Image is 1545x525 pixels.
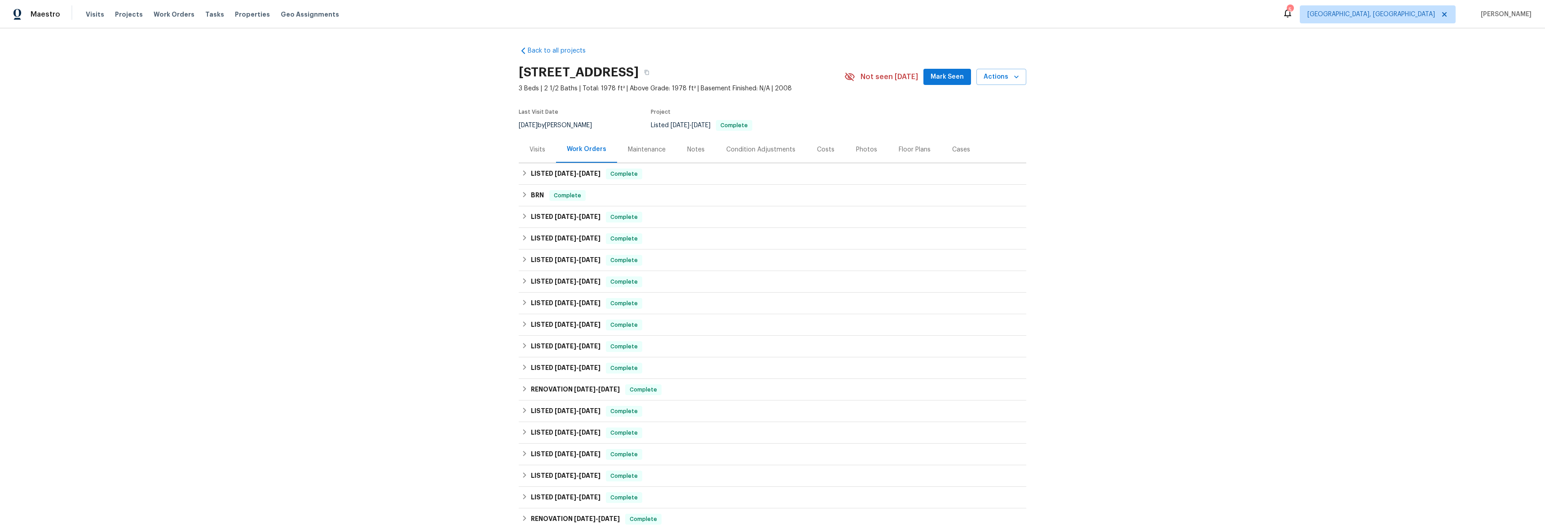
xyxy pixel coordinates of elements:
[1287,5,1293,14] div: 5
[555,214,600,220] span: -
[1477,10,1532,19] span: [PERSON_NAME]
[555,257,576,263] span: [DATE]
[531,233,600,244] h6: LISTED
[717,123,751,128] span: Complete
[555,429,600,436] span: -
[607,299,641,308] span: Complete
[555,278,576,285] span: [DATE]
[519,465,1026,487] div: LISTED [DATE]-[DATE]Complete
[579,257,600,263] span: [DATE]
[555,429,576,436] span: [DATE]
[519,422,1026,444] div: LISTED [DATE]-[DATE]Complete
[519,314,1026,336] div: LISTED [DATE]-[DATE]Complete
[531,341,600,352] h6: LISTED
[579,494,600,500] span: [DATE]
[931,71,964,83] span: Mark Seen
[651,122,752,129] span: Listed
[726,145,795,154] div: Condition Adjustments
[519,109,558,115] span: Last Visit Date
[530,145,545,154] div: Visits
[976,69,1026,85] button: Actions
[607,277,641,286] span: Complete
[519,122,538,129] span: [DATE]
[519,84,844,93] span: 3 Beds | 2 1/2 Baths | Total: 1978 ft² | Above Grade: 1978 ft² | Basement Finished: N/A | 2008
[579,343,600,349] span: [DATE]
[651,109,671,115] span: Project
[579,429,600,436] span: [DATE]
[607,320,641,329] span: Complete
[555,257,600,263] span: -
[519,163,1026,185] div: LISTED [DATE]-[DATE]Complete
[519,400,1026,422] div: LISTED [DATE]-[DATE]Complete
[86,10,104,19] span: Visits
[519,206,1026,228] div: LISTED [DATE]-[DATE]Complete
[607,364,641,373] span: Complete
[550,191,585,200] span: Complete
[31,10,60,19] span: Maestro
[579,300,600,306] span: [DATE]
[519,487,1026,508] div: LISTED [DATE]-[DATE]Complete
[531,514,620,525] h6: RENOVATION
[555,451,576,457] span: [DATE]
[626,385,661,394] span: Complete
[555,365,600,371] span: -
[628,145,666,154] div: Maintenance
[555,472,600,479] span: -
[555,170,576,177] span: [DATE]
[555,343,576,349] span: [DATE]
[555,408,600,414] span: -
[531,298,600,309] h6: LISTED
[574,386,596,392] span: [DATE]
[579,472,600,479] span: [DATE]
[531,363,600,374] h6: LISTED
[555,321,600,328] span: -
[984,71,1019,83] span: Actions
[817,145,834,154] div: Costs
[531,190,544,201] h6: BRN
[531,449,600,460] h6: LISTED
[579,365,600,371] span: [DATE]
[687,145,705,154] div: Notes
[861,72,918,81] span: Not seen [DATE]
[555,170,600,177] span: -
[531,212,600,222] h6: LISTED
[923,69,971,85] button: Mark Seen
[205,11,224,18] span: Tasks
[519,357,1026,379] div: LISTED [DATE]-[DATE]Complete
[115,10,143,19] span: Projects
[555,300,576,306] span: [DATE]
[519,249,1026,271] div: LISTED [DATE]-[DATE]Complete
[692,122,711,129] span: [DATE]
[519,120,603,131] div: by [PERSON_NAME]
[579,214,600,220] span: [DATE]
[519,228,1026,249] div: LISTED [DATE]-[DATE]Complete
[531,276,600,287] h6: LISTED
[574,516,620,522] span: -
[856,145,877,154] div: Photos
[579,235,600,241] span: [DATE]
[555,472,576,479] span: [DATE]
[607,169,641,178] span: Complete
[555,214,576,220] span: [DATE]
[607,213,641,222] span: Complete
[531,492,600,503] h6: LISTED
[555,321,576,328] span: [DATE]
[639,64,655,80] button: Copy Address
[574,386,620,392] span: -
[598,386,620,392] span: [DATE]
[519,46,605,55] a: Back to all projects
[519,336,1026,357] div: LISTED [DATE]-[DATE]Complete
[531,406,600,417] h6: LISTED
[607,450,641,459] span: Complete
[671,122,711,129] span: -
[555,494,600,500] span: -
[555,451,600,457] span: -
[579,170,600,177] span: [DATE]
[281,10,339,19] span: Geo Assignments
[574,516,596,522] span: [DATE]
[531,169,600,179] h6: LISTED
[607,493,641,502] span: Complete
[519,271,1026,293] div: LISTED [DATE]-[DATE]Complete
[531,427,600,438] h6: LISTED
[555,343,600,349] span: -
